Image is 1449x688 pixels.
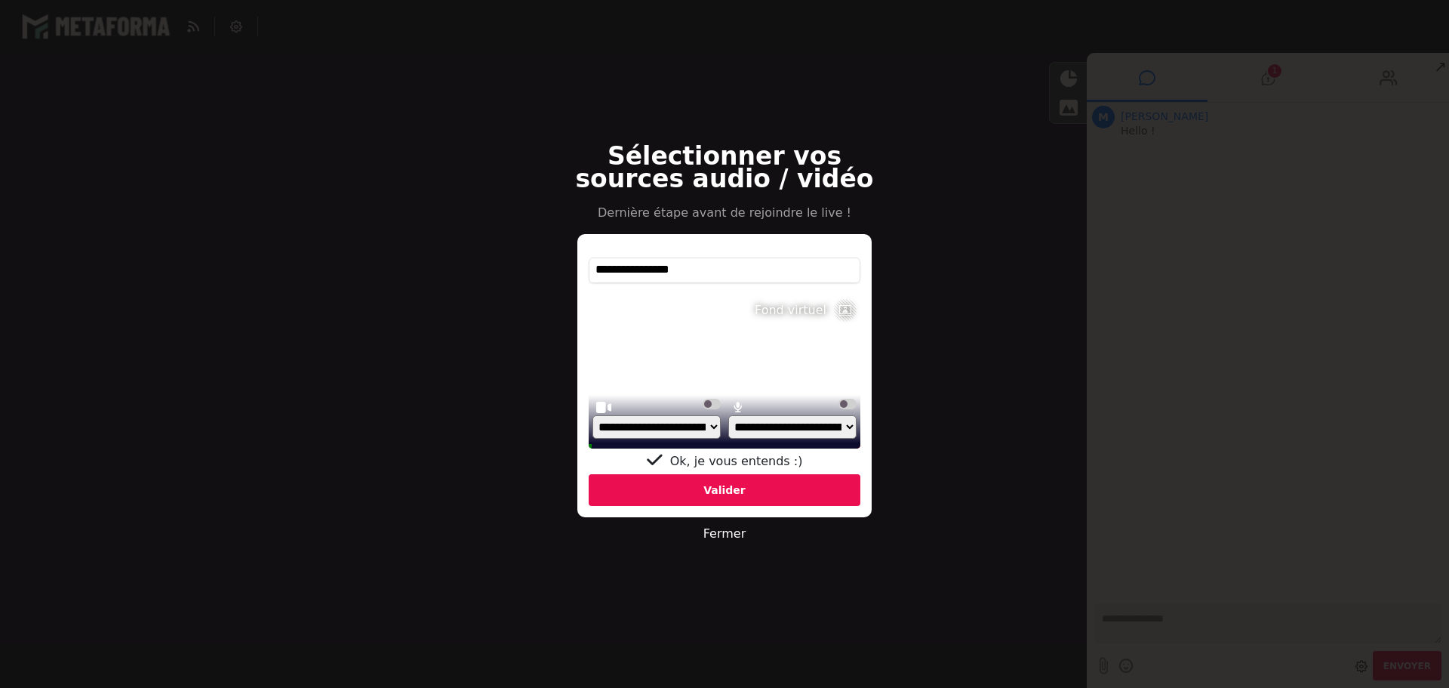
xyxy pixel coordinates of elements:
p: Dernière étape avant de rejoindre le live ! [570,204,879,222]
div: Fond virtuel [755,301,826,319]
a: Fermer [703,526,746,541]
span: Ok, je vous entends :) [670,454,803,468]
div: Valider [589,474,860,506]
h2: Sélectionner vos sources audio / vidéo [570,145,879,190]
